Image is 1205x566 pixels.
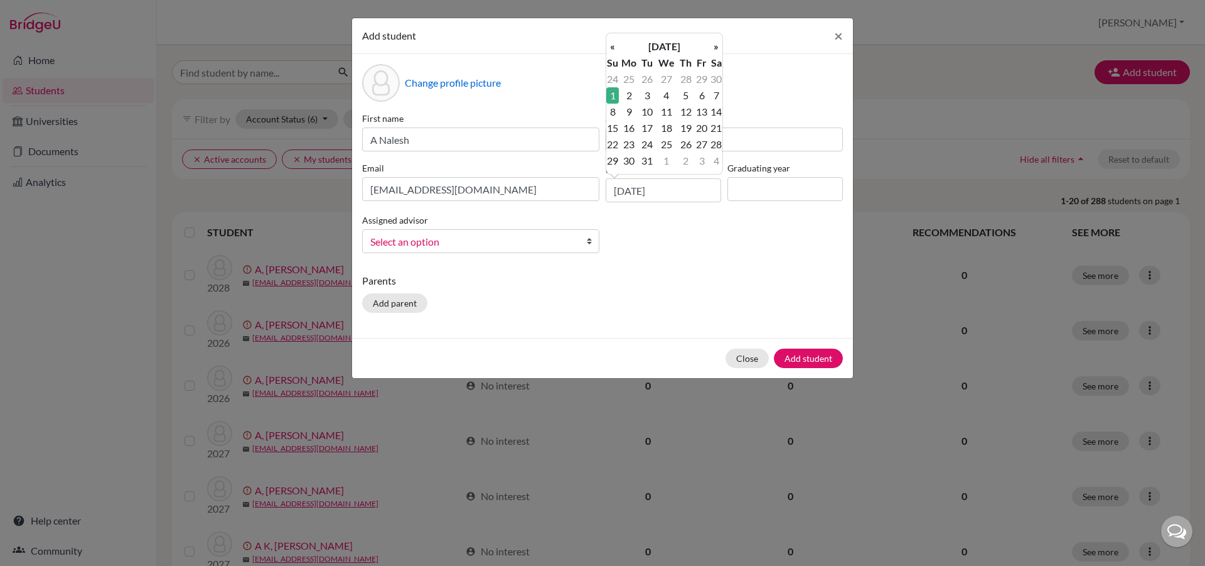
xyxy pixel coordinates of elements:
[694,55,710,71] th: Fr
[774,349,843,368] button: Add student
[362,214,428,227] label: Assigned advisor
[640,153,655,169] td: 31
[694,87,710,104] td: 6
[677,71,694,87] td: 28
[655,104,677,120] td: 11
[726,349,769,368] button: Close
[640,136,655,153] td: 24
[619,136,640,153] td: 23
[655,136,677,153] td: 25
[619,120,640,136] td: 16
[710,55,722,71] th: Sa
[677,136,694,153] td: 26
[710,71,722,87] td: 30
[619,104,640,120] td: 9
[677,120,694,136] td: 19
[362,30,416,41] span: Add student
[694,120,710,136] td: 20
[640,104,655,120] td: 10
[694,104,710,120] td: 13
[677,87,694,104] td: 5
[677,55,694,71] th: Th
[606,87,619,104] td: 1
[710,153,722,169] td: 4
[619,87,640,104] td: 2
[655,153,677,169] td: 1
[694,136,710,153] td: 27
[362,64,400,102] div: Profile picture
[606,71,619,87] td: 24
[655,71,677,87] td: 27
[710,87,722,104] td: 7
[606,112,843,125] label: Surname
[619,71,640,87] td: 25
[677,153,694,169] td: 2
[655,87,677,104] td: 4
[606,55,619,71] th: Su
[362,273,843,288] p: Parents
[824,18,853,53] button: Close
[619,153,640,169] td: 30
[619,38,710,55] th: [DATE]
[710,38,722,55] th: »
[640,87,655,104] td: 3
[710,136,722,153] td: 28
[370,234,575,250] span: Select an option
[362,112,599,125] label: First name
[606,178,721,202] input: dd/mm/yyyy
[362,293,427,313] button: Add parent
[655,120,677,136] td: 18
[606,104,619,120] td: 8
[640,120,655,136] td: 17
[606,120,619,136] td: 15
[28,9,54,20] span: Help
[655,55,677,71] th: We
[727,161,843,175] label: Graduating year
[710,120,722,136] td: 21
[619,55,640,71] th: Mo
[606,136,619,153] td: 22
[640,55,655,71] th: Tu
[834,26,843,45] span: ×
[640,71,655,87] td: 26
[677,104,694,120] td: 12
[694,71,710,87] td: 29
[606,153,619,169] td: 29
[362,161,599,175] label: Email
[606,38,619,55] th: «
[710,104,722,120] td: 14
[694,153,710,169] td: 3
